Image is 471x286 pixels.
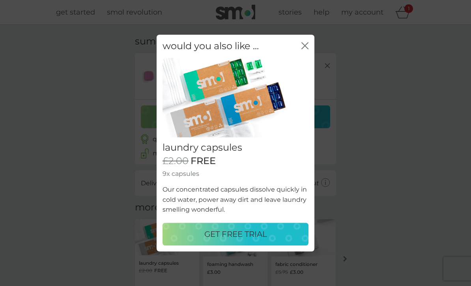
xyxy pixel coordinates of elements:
[163,41,259,52] h2: would you also like ...
[204,228,267,240] p: GET FREE TRIAL
[163,223,308,245] button: GET FREE TRIAL
[301,42,308,50] button: close
[191,155,216,167] span: FREE
[163,169,308,179] p: 9x capsules
[163,142,308,153] h2: laundry capsules
[163,185,308,215] p: Our concentrated capsules dissolve quickly in cold water, power away dirt and leave laundry smell...
[163,155,189,167] span: £2.00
